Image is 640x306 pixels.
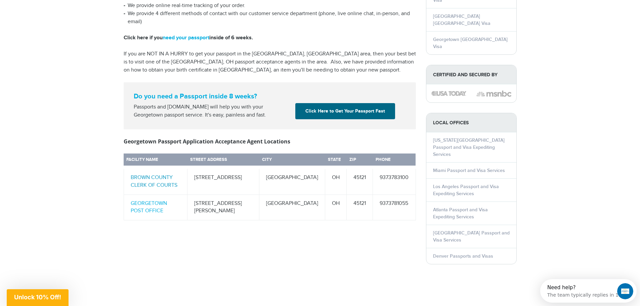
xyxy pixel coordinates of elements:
th: City [259,154,325,167]
a: [US_STATE][GEOGRAPHIC_DATA] Passport and Visa Expediting Services [433,137,505,157]
span: Unlock 10% Off! [14,294,61,301]
li: We provide online real-time tracking of your order. [124,2,416,10]
td: [GEOGRAPHIC_DATA] [259,167,325,194]
iframe: Intercom live chat [617,283,633,299]
a: need your passport [163,35,209,41]
th: State [325,154,347,167]
div: Need help? [7,6,81,11]
td: 45121 [347,194,373,220]
th: Phone [373,154,416,167]
th: Street Address [187,154,259,167]
img: image description [476,90,511,98]
strong: Do you need a Passport inside 8 weeks? [134,92,406,100]
h3: Georgetown Passport Application Acceptance Agent Locations [124,137,416,145]
strong: Click here if you inside of 6 weeks. [124,35,253,41]
td: 45121 [347,167,373,194]
a: Miami Passport and Visa Services [433,168,505,173]
a: Denver Passports and Visas [433,253,493,259]
div: The team typically replies in 1d [7,11,81,18]
div: Passports and [DOMAIN_NAME] will help you with your Georgetown passport service. It's easy, painl... [131,103,293,119]
div: Open Intercom Messenger [3,3,101,21]
li: We provide 4 different methods of contact with our customer service department (phone, live onlin... [124,10,416,26]
a: GEORGETOWN POST OFFICE [131,200,167,214]
a: Click Here to Get Your Passport Fast [295,103,395,119]
a: Los Angeles Passport and Visa Expediting Services [433,184,499,196]
td: [STREET_ADDRESS][PERSON_NAME] [187,194,259,220]
a: Georgetown [GEOGRAPHIC_DATA] Visa [433,37,508,49]
td: [GEOGRAPHIC_DATA] [259,194,325,220]
td: OH [325,167,347,194]
a: [GEOGRAPHIC_DATA] [GEOGRAPHIC_DATA] Visa [433,13,490,26]
strong: Certified and Secured by [426,65,516,84]
td: 9373783100 [373,167,416,194]
div: Unlock 10% Off! [7,289,69,306]
iframe: Intercom live chat discovery launcher [540,279,637,303]
img: image description [431,91,466,96]
th: Zip [347,154,373,167]
td: [STREET_ADDRESS] [187,167,259,194]
a: Atlanta Passport and Visa Expediting Services [433,207,488,220]
td: OH [325,194,347,220]
th: Facility Name [124,154,187,167]
strong: LOCAL OFFICES [426,113,516,132]
p: If you are NOT IN A HURRY to get your passport in the [GEOGRAPHIC_DATA], [GEOGRAPHIC_DATA] area, ... [124,50,416,74]
a: BROWN COUNTY CLERK OF COURTS [131,174,177,188]
a: [GEOGRAPHIC_DATA] Passport and Visa Services [433,230,510,243]
td: 9373781055 [373,194,416,220]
